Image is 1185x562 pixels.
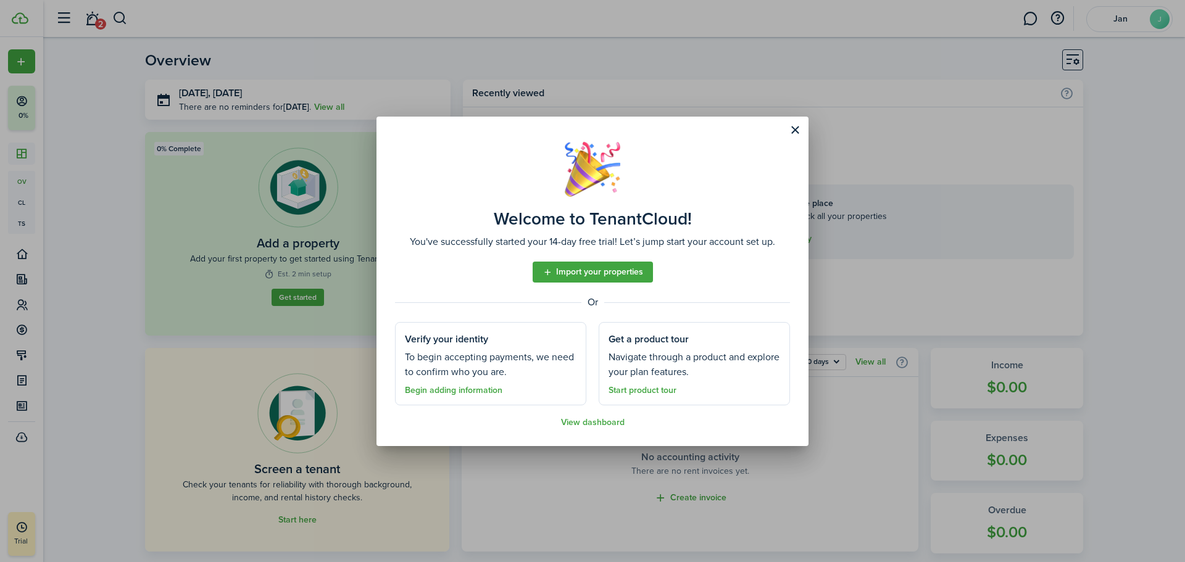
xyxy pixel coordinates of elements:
a: View dashboard [561,418,625,428]
assembled-view-description: You've successfully started your 14-day free trial! Let’s jump start your account set up. [410,234,775,249]
assembled-view-section-description: To begin accepting payments, we need to confirm who you are. [405,350,576,379]
assembled-view-section-title: Get a product tour [609,332,689,347]
a: Import your properties [533,262,653,283]
a: Begin adding information [405,386,502,395]
button: Close modal [784,120,805,141]
assembled-view-section-description: Navigate through a product and explore your plan features. [609,350,780,379]
assembled-view-separator: Or [395,295,790,310]
a: Start product tour [609,386,676,395]
assembled-view-section-title: Verify your identity [405,332,488,347]
img: Well done! [565,141,620,197]
assembled-view-title: Welcome to TenantCloud! [494,209,692,229]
